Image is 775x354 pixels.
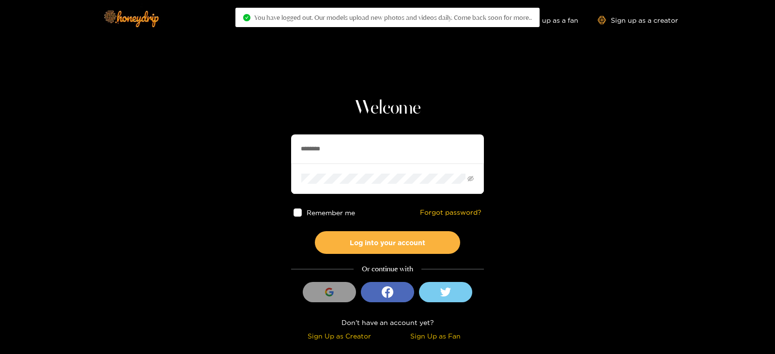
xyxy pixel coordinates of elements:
div: Don't have an account yet? [291,317,484,328]
a: Sign up as a fan [512,16,578,24]
div: Sign Up as Fan [390,330,481,341]
button: Log into your account [315,231,460,254]
h1: Welcome [291,97,484,120]
span: You have logged out. Our models upload new photos and videos daily. Come back soon for more.. [254,14,532,21]
span: Remember me [307,209,355,216]
span: eye-invisible [467,176,474,182]
span: check-circle [243,14,250,21]
a: Forgot password? [420,208,481,217]
div: Or continue with [291,264,484,275]
div: Sign Up as Creator [294,330,385,341]
a: Sign up as a creator [598,16,678,24]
